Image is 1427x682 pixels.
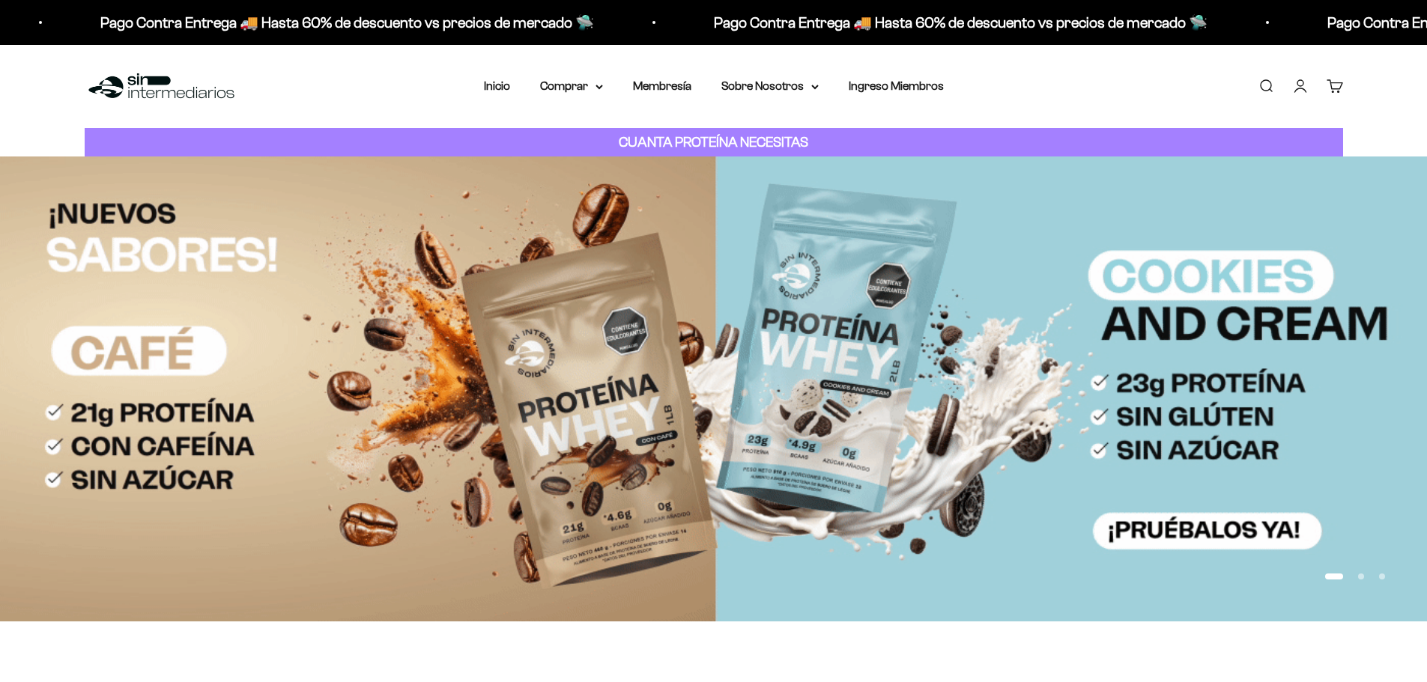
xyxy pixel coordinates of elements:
[721,76,819,96] summary: Sobre Nosotros
[849,79,944,92] a: Ingreso Miembros
[633,79,691,92] a: Membresía
[484,79,510,92] a: Inicio
[82,10,576,34] p: Pago Contra Entrega 🚚 Hasta 60% de descuento vs precios de mercado 🛸
[696,10,1190,34] p: Pago Contra Entrega 🚚 Hasta 60% de descuento vs precios de mercado 🛸
[619,134,808,150] strong: CUANTA PROTEÍNA NECESITAS
[540,76,603,96] summary: Comprar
